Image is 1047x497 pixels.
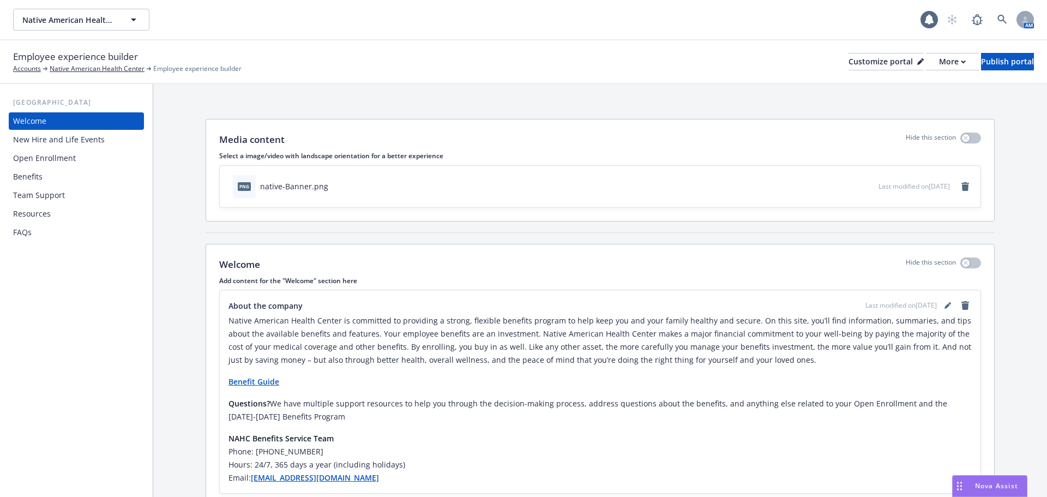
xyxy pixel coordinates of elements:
[952,475,1027,497] button: Nova Assist
[13,149,76,167] div: Open Enrollment
[228,471,972,484] h6: Email:
[9,149,144,167] a: Open Enrollment
[9,97,144,108] div: [GEOGRAPHIC_DATA]
[926,53,979,70] button: More
[228,433,334,444] strong: NAHC Benefits Service Team
[238,182,251,190] span: png
[981,53,1034,70] button: Publish portal
[50,64,145,74] a: Native American Health Center
[13,205,51,223] div: Resources
[9,205,144,223] a: Resources
[13,64,41,74] a: Accounts
[9,224,144,241] a: FAQs
[228,314,972,367] p: Native American Health Center is committed to providing a strong, flexible benefits program to he...
[228,300,303,312] span: About the company
[9,112,144,130] a: Welcome
[228,376,279,387] a: Benefit Guide
[219,258,260,272] p: Welcome
[228,398,270,409] strong: Questions?
[991,9,1013,31] a: Search
[9,131,144,148] a: New Hire and Life Events
[959,180,972,193] a: remove
[260,181,328,192] div: native-Banner.png
[13,168,43,185] div: Benefits
[13,112,46,130] div: Welcome
[847,181,856,192] button: download file
[864,181,874,192] button: preview file
[939,53,966,70] div: More
[9,187,144,204] a: Team Support
[9,168,144,185] a: Benefits
[906,133,956,147] p: Hide this section
[849,53,924,70] button: Customize portal
[22,14,117,26] span: Native American Health Center
[878,182,950,191] span: Last modified on [DATE]
[975,481,1018,490] span: Nova Assist
[153,64,242,74] span: Employee experience builder
[228,458,972,471] h6: Hours: 24/7, 365 days a year (including holidays)​
[228,445,972,458] h6: Phone: [PHONE_NUMBER]
[219,151,981,160] p: Select a image/video with landscape orientation for a better experience
[865,301,937,310] span: Last modified on [DATE]
[13,224,32,241] div: FAQs
[953,476,966,496] div: Drag to move
[13,187,65,204] div: Team Support
[13,9,149,31] button: Native American Health Center
[13,50,138,64] span: Employee experience builder
[251,472,379,483] a: [EMAIL_ADDRESS][DOMAIN_NAME]
[228,397,972,423] p: We have multiple support resources to help you through the decision-making process, address quest...
[941,9,963,31] a: Start snowing
[219,276,981,285] p: Add content for the "Welcome" section here
[906,258,956,272] p: Hide this section
[959,299,972,312] a: remove
[966,9,988,31] a: Report a Bug
[13,131,105,148] div: New Hire and Life Events
[219,133,285,147] p: Media content
[941,299,954,312] a: editPencil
